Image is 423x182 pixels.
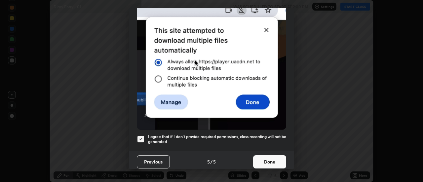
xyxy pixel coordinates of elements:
[148,134,286,144] h5: I agree that if I don't provide required permissions, class recording will not be generated
[253,155,286,168] button: Done
[211,158,212,165] h4: /
[137,155,170,168] button: Previous
[207,158,210,165] h4: 5
[213,158,216,165] h4: 5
